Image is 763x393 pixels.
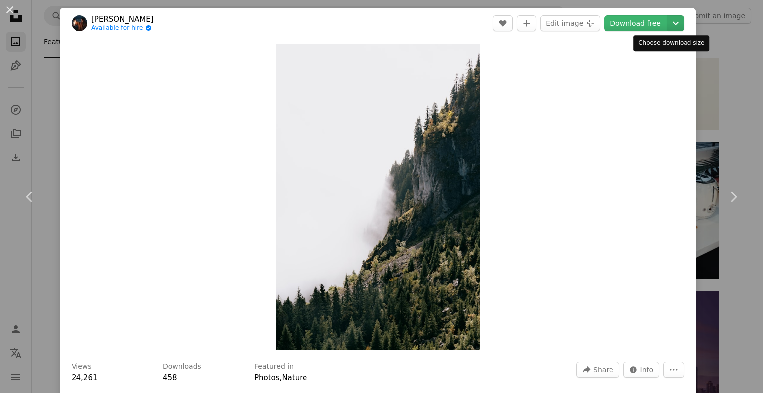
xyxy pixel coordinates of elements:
a: Photos [254,373,280,382]
a: [PERSON_NAME] [91,14,153,24]
button: Add to Collection [517,15,536,31]
img: Go to Andrea Caramello's profile [72,15,87,31]
span: , [280,373,282,382]
h3: Featured in [254,362,294,372]
a: Available for hire [91,24,153,32]
h3: Downloads [163,362,201,372]
img: Misty mountain slope covered in evergreen trees. [276,44,480,350]
span: 24,261 [72,373,98,382]
span: 458 [163,373,177,382]
a: Nature [282,373,307,382]
span: Info [640,362,654,377]
button: Share this image [576,362,619,378]
a: Download free [604,15,667,31]
div: Choose download size [633,35,709,51]
button: Stats about this image [623,362,660,378]
a: Next [703,149,763,244]
button: Zoom in on this image [276,44,480,350]
h3: Views [72,362,92,372]
button: Edit image [540,15,600,31]
button: Like [493,15,513,31]
button: Choose download size [667,15,684,31]
span: Share [593,362,613,377]
button: More Actions [663,362,684,378]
